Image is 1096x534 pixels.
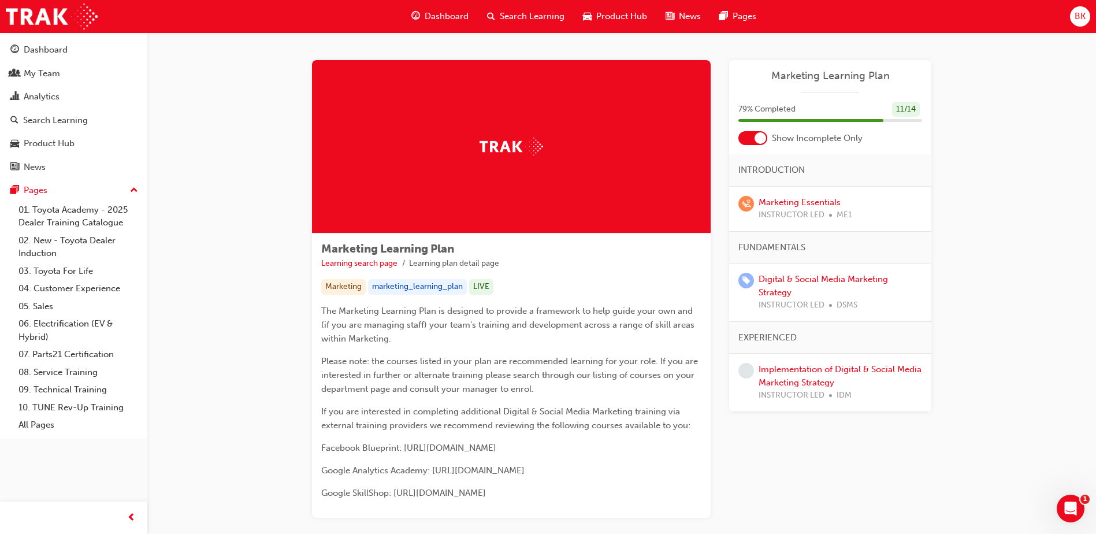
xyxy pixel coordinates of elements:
[411,9,420,24] span: guage-icon
[892,102,920,117] div: 11 / 14
[5,133,143,154] a: Product Hub
[6,3,98,29] img: Trak
[14,280,143,298] a: 04. Customer Experience
[14,262,143,280] a: 03. Toyota For Life
[24,161,46,174] div: News
[574,5,656,28] a: car-iconProduct Hub
[738,196,754,212] span: learningRecordVerb_WAITLIST-icon
[425,10,469,23] span: Dashboard
[14,399,143,417] a: 10. TUNE Rev-Up Training
[10,92,19,102] span: chart-icon
[402,5,478,28] a: guage-iconDashboard
[1070,6,1090,27] button: BK
[321,356,700,394] span: Please note: the courses listed in your plan are recommended learning for your role. If you are i...
[759,389,824,402] span: INSTRUCTOR LED
[127,511,136,525] span: prev-icon
[5,39,143,61] a: Dashboard
[24,137,75,150] div: Product Hub
[321,488,486,498] span: Google SkillShop: [URL][DOMAIN_NAME]
[666,9,674,24] span: news-icon
[837,299,857,312] span: DSMS
[10,162,19,173] span: news-icon
[5,180,143,201] button: Pages
[10,45,19,55] span: guage-icon
[738,273,754,288] span: learningRecordVerb_ENROLL-icon
[487,9,495,24] span: search-icon
[738,331,797,344] span: EXPERIENCED
[738,164,805,177] span: INTRODUCTION
[10,69,19,79] span: people-icon
[24,67,60,80] div: My Team
[469,279,493,295] div: LIVE
[5,37,143,180] button: DashboardMy TeamAnalyticsSearch LearningProduct HubNews
[321,465,525,476] span: Google Analytics Academy: [URL][DOMAIN_NAME]
[321,306,697,344] span: The Marketing Learning Plan is designed to provide a framework to help guide your own and (if you...
[837,209,852,222] span: ME1
[1057,495,1084,522] iframe: Intercom live chat
[5,157,143,178] a: News
[14,201,143,232] a: 01. Toyota Academy - 2025 Dealer Training Catalogue
[5,63,143,84] a: My Team
[14,381,143,399] a: 09. Technical Training
[10,116,18,126] span: search-icon
[738,103,796,116] span: 79 % Completed
[759,364,922,388] a: Implementation of Digital & Social Media Marketing Strategy
[14,232,143,262] a: 02. New - Toyota Dealer Induction
[679,10,701,23] span: News
[321,258,397,268] a: Learning search page
[478,5,574,28] a: search-iconSearch Learning
[738,69,922,83] a: Marketing Learning Plan
[14,298,143,316] a: 05. Sales
[321,279,366,295] div: Marketing
[1075,10,1086,23] span: BK
[14,346,143,364] a: 07. Parts21 Certification
[23,114,88,127] div: Search Learning
[321,242,454,255] span: Marketing Learning Plan
[710,5,766,28] a: pages-iconPages
[738,241,805,254] span: FUNDAMENTALS
[759,299,824,312] span: INSTRUCTOR LED
[500,10,564,23] span: Search Learning
[14,315,143,346] a: 06. Electrification (EV & Hybrid)
[837,389,852,402] span: IDM
[738,363,754,379] span: learningRecordVerb_NONE-icon
[656,5,710,28] a: news-iconNews
[321,406,690,431] span: If you are interested in completing additional Digital & Social Media Marketing training via exte...
[759,274,888,298] a: Digital & Social Media Marketing Strategy
[10,139,19,149] span: car-icon
[5,110,143,131] a: Search Learning
[733,10,756,23] span: Pages
[10,186,19,196] span: pages-icon
[1080,495,1090,504] span: 1
[130,183,138,198] span: up-icon
[24,43,68,57] div: Dashboard
[24,184,47,197] div: Pages
[719,9,728,24] span: pages-icon
[772,132,863,145] span: Show Incomplete Only
[14,416,143,434] a: All Pages
[759,197,841,207] a: Marketing Essentials
[14,364,143,381] a: 08. Service Training
[321,443,496,453] span: Facebook Blueprint: [URL][DOMAIN_NAME]
[5,86,143,107] a: Analytics
[409,257,499,270] li: Learning plan detail page
[759,209,824,222] span: INSTRUCTOR LED
[583,9,592,24] span: car-icon
[480,138,543,155] img: Trak
[596,10,647,23] span: Product Hub
[24,90,60,103] div: Analytics
[368,279,467,295] div: marketing_learning_plan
